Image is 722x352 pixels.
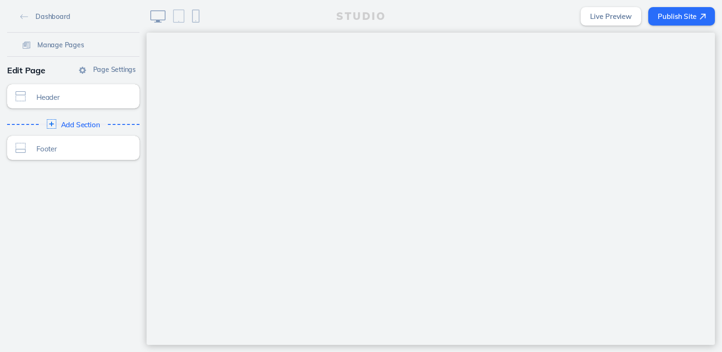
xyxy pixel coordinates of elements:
img: icon-section-type-footer@2x.png [16,143,26,153]
img: icon-pages@2x.png [23,42,30,49]
span: Dashboard [35,12,70,21]
img: icon-back-arrow@2x.png [20,14,28,19]
button: Publish Site [648,7,715,26]
span: Footer [36,145,122,153]
span: Header [36,93,122,101]
a: Live Preview [581,7,641,26]
img: icon-phone@2x.png [192,9,200,23]
img: icon-gear@2x.png [79,67,86,74]
img: icon-section-type-add@2x.png [47,119,56,129]
span: Manage Pages [37,41,84,49]
img: icon-section-type-header@2x.png [16,91,26,101]
img: icon-desktop@2x.png [150,10,165,23]
div: Edit Page [7,62,139,79]
img: icon-tablet@2x.png [173,9,184,23]
span: Add Section [61,121,100,129]
span: Page Settings [93,65,136,74]
img: icon-arrow-ne@2x.png [700,14,706,20]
